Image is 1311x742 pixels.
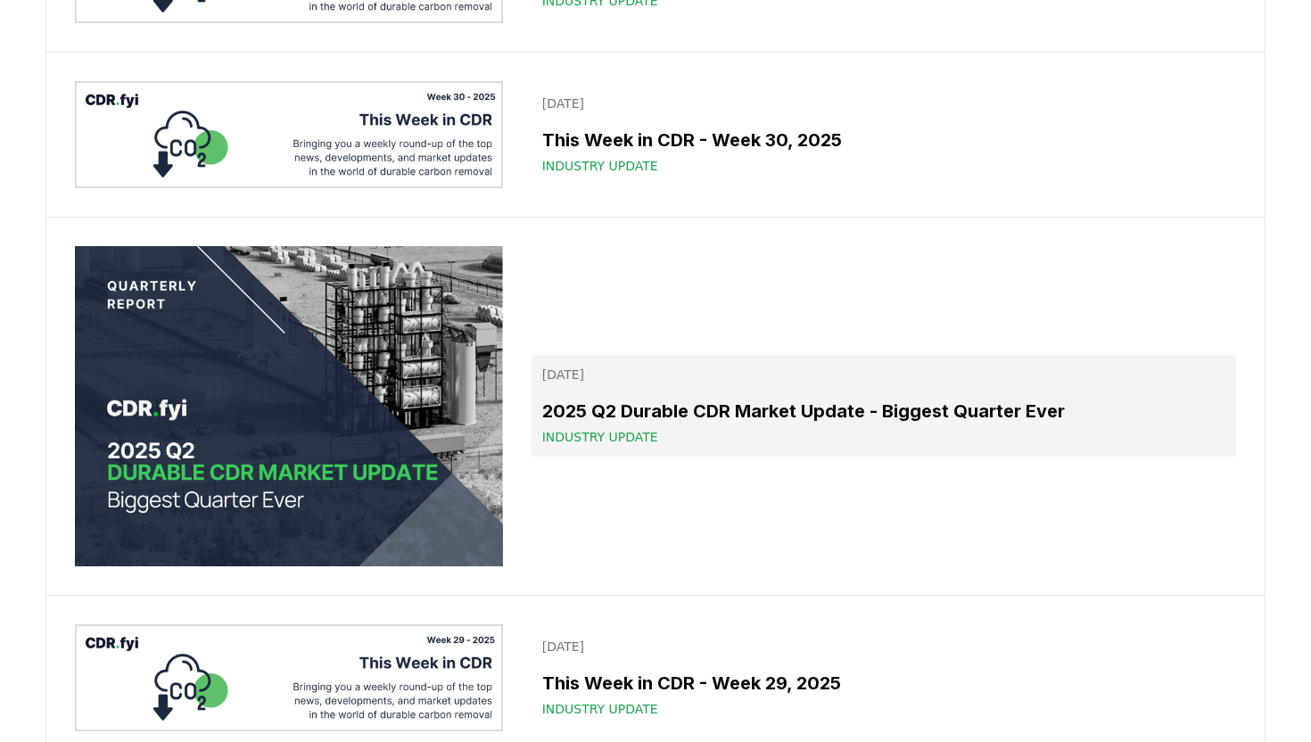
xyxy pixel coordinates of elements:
[75,81,503,188] img: This Week in CDR - Week 30, 2025 blog post image
[542,127,1225,153] h3: This Week in CDR - Week 30, 2025
[542,157,658,175] span: Industry Update
[542,700,658,718] span: Industry Update
[75,246,503,567] img: 2025 Q2 Durable CDR Market Update - Biggest Quarter Ever blog post image
[75,624,503,731] img: This Week in CDR - Week 29, 2025 blog post image
[542,670,1225,697] h3: This Week in CDR - Week 29, 2025
[542,428,658,446] span: Industry Update
[542,398,1225,425] h3: 2025 Q2 Durable CDR Market Update - Biggest Quarter Ever
[542,95,1225,112] p: [DATE]
[532,627,1236,729] a: [DATE]This Week in CDR - Week 29, 2025Industry Update
[532,84,1236,185] a: [DATE]This Week in CDR - Week 30, 2025Industry Update
[542,366,1225,383] p: [DATE]
[542,638,1225,655] p: [DATE]
[532,355,1236,457] a: [DATE]2025 Q2 Durable CDR Market Update - Biggest Quarter EverIndustry Update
